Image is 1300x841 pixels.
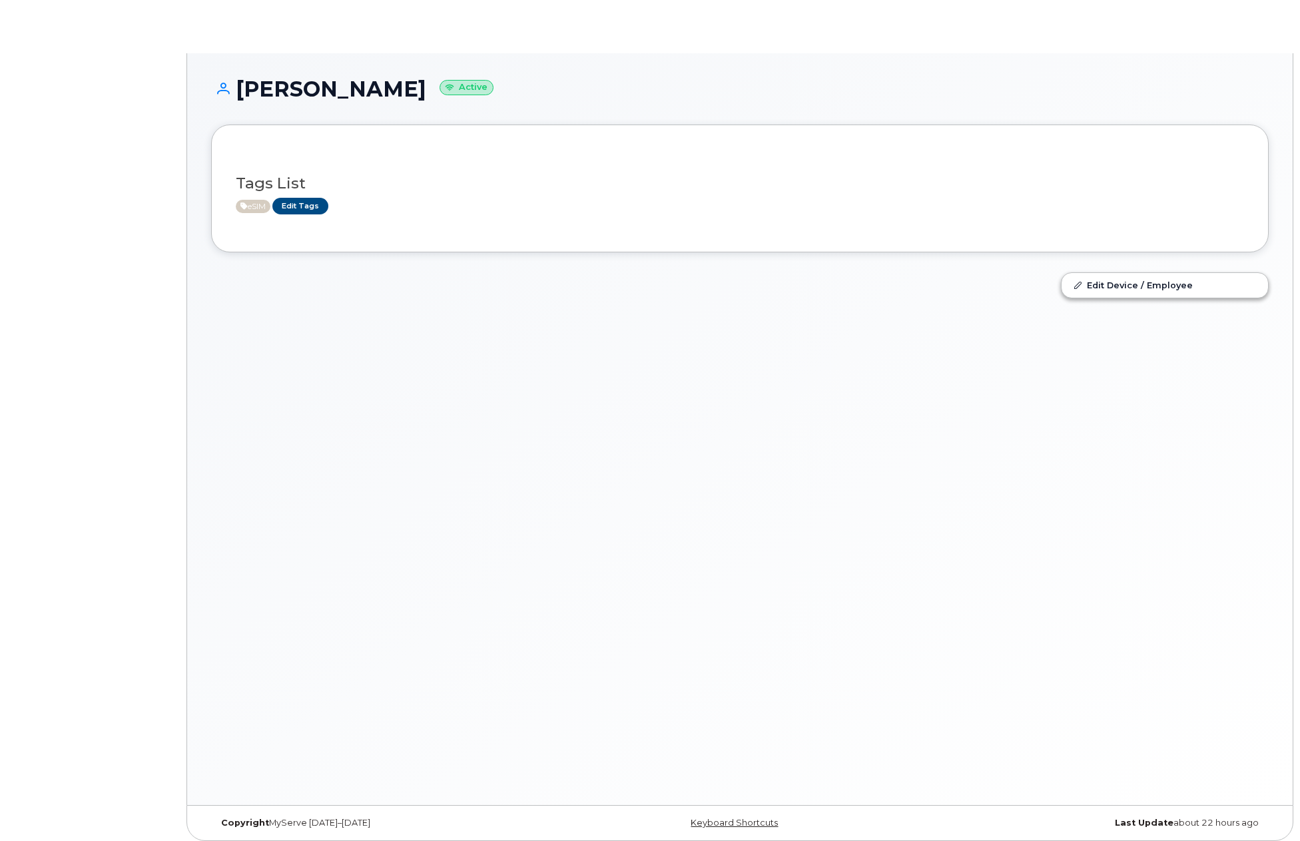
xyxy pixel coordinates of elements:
[916,818,1269,828] div: about 22 hours ago
[1115,818,1173,828] strong: Last Update
[211,77,1269,101] h1: [PERSON_NAME]
[272,198,328,214] a: Edit Tags
[1062,273,1268,297] a: Edit Device / Employee
[221,818,269,828] strong: Copyright
[440,80,493,95] small: Active
[236,175,1244,192] h3: Tags List
[236,200,270,213] span: Active
[211,818,563,828] div: MyServe [DATE]–[DATE]
[691,818,778,828] a: Keyboard Shortcuts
